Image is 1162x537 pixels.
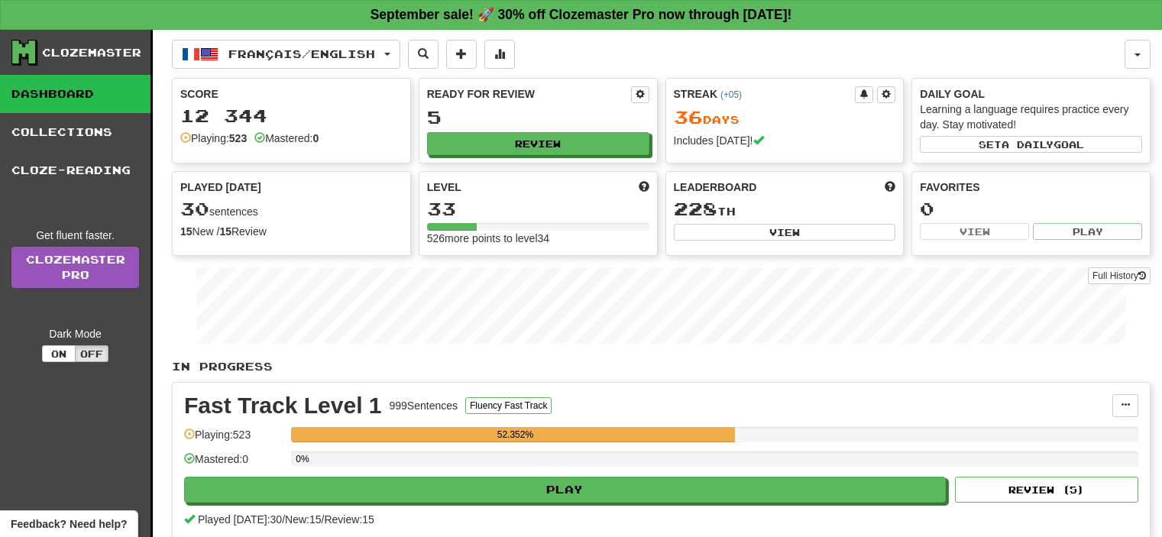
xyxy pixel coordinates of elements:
[427,199,649,218] div: 33
[312,132,319,144] strong: 0
[1002,139,1054,150] span: a daily
[184,427,283,452] div: Playing: 523
[674,108,896,128] div: Day s
[42,345,76,362] button: On
[674,199,896,219] div: th
[674,106,703,128] span: 36
[180,180,261,195] span: Played [DATE]
[674,198,717,219] span: 228
[180,225,193,238] strong: 15
[955,477,1138,503] button: Review (5)
[920,223,1029,240] button: View
[184,477,946,503] button: Play
[229,132,247,144] strong: 523
[408,40,439,69] button: Search sentences
[172,40,400,69] button: Français/English
[219,225,231,238] strong: 15
[920,136,1142,153] button: Seta dailygoal
[920,102,1142,132] div: Learning a language requires practice every day. Stay motivated!
[184,394,382,417] div: Fast Track Level 1
[180,199,403,219] div: sentences
[282,513,285,526] span: /
[296,427,734,442] div: 52.352%
[285,513,321,526] span: New: 15
[172,359,1151,374] p: In Progress
[390,398,458,413] div: 999 Sentences
[674,180,757,195] span: Leaderboard
[180,106,403,125] div: 12 344
[674,133,896,148] div: Includes [DATE]!
[322,513,325,526] span: /
[11,516,127,532] span: Open feedback widget
[427,180,461,195] span: Level
[674,224,896,241] button: View
[180,224,403,239] div: New / Review
[920,180,1142,195] div: Favorites
[180,131,247,146] div: Playing:
[427,231,649,246] div: 526 more points to level 34
[465,397,552,414] button: Fluency Fast Track
[446,40,477,69] button: Add sentence to collection
[639,180,649,195] span: Score more points to level up
[180,86,403,102] div: Score
[42,45,141,60] div: Clozemaster
[427,132,649,155] button: Review
[184,451,283,477] div: Mastered: 0
[885,180,895,195] span: This week in points, UTC
[11,228,139,243] div: Get fluent faster.
[427,108,649,127] div: 5
[720,89,742,100] a: (+05)
[920,199,1142,218] div: 0
[427,86,631,102] div: Ready for Review
[180,198,209,219] span: 30
[11,247,139,288] a: ClozemasterPro
[1033,223,1142,240] button: Play
[198,513,282,526] span: Played [DATE]: 30
[228,47,375,60] span: Français / English
[324,513,374,526] span: Review: 15
[674,86,856,102] div: Streak
[254,131,319,146] div: Mastered:
[75,345,108,362] button: Off
[1088,267,1151,284] button: Full History
[11,326,139,341] div: Dark Mode
[484,40,515,69] button: More stats
[371,7,792,22] strong: September sale! 🚀 30% off Clozemaster Pro now through [DATE]!
[920,86,1142,102] div: Daily Goal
